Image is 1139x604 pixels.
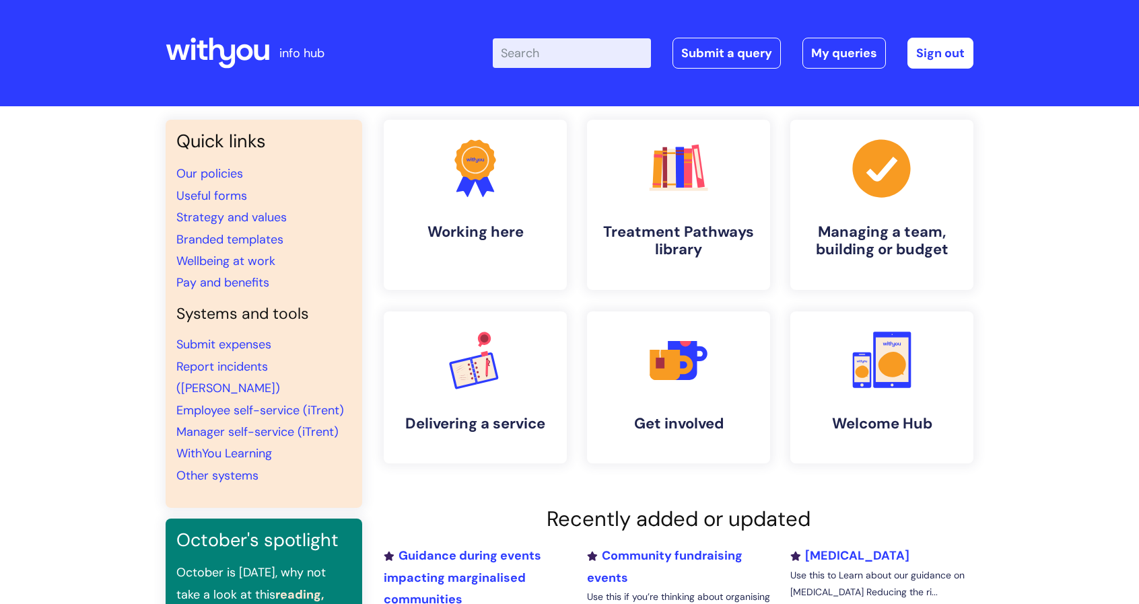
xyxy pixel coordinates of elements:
[587,120,770,290] a: Treatment Pathways library
[587,311,770,463] a: Get involved
[176,231,283,248] a: Branded templates
[176,253,275,269] a: Wellbeing at work
[394,223,556,241] h4: Working here
[790,567,973,601] p: Use this to Learn about our guidance on [MEDICAL_DATA] Reducing the ri...
[176,274,269,291] a: Pay and benefits
[176,305,351,324] h4: Systems and tools
[176,336,271,352] a: Submit expenses
[176,445,272,461] a: WithYou Learning
[801,415,963,432] h4: Welcome Hub
[790,311,973,463] a: Welcome Hub
[384,311,567,463] a: Delivering a service
[672,38,781,69] a: Submit a query
[176,188,247,204] a: Useful forms
[598,223,759,259] h4: Treatment Pathways library
[493,38,651,68] input: Search
[790,120,973,290] a: Managing a team, building or budget
[176,467,258,484] a: Other systems
[176,165,243,182] a: Our policies
[176,424,339,440] a: Manager self-service (iTrent)
[384,506,973,531] h2: Recently added or updated
[907,38,973,69] a: Sign out
[384,120,567,290] a: Working here
[394,415,556,432] h4: Delivering a service
[176,209,287,225] a: Strategy and values
[587,548,743,585] a: Community fundraising events
[176,358,280,396] a: Report incidents ([PERSON_NAME])
[279,42,324,64] p: info hub
[493,38,973,69] div: | -
[790,548,909,564] a: [MEDICAL_DATA]
[176,402,344,418] a: Employee self-service (iTrent)
[598,415,759,432] h4: Get involved
[176,130,351,152] h3: Quick links
[802,38,886,69] a: My queries
[176,529,351,551] h3: October's spotlight
[801,223,963,259] h4: Managing a team, building or budget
